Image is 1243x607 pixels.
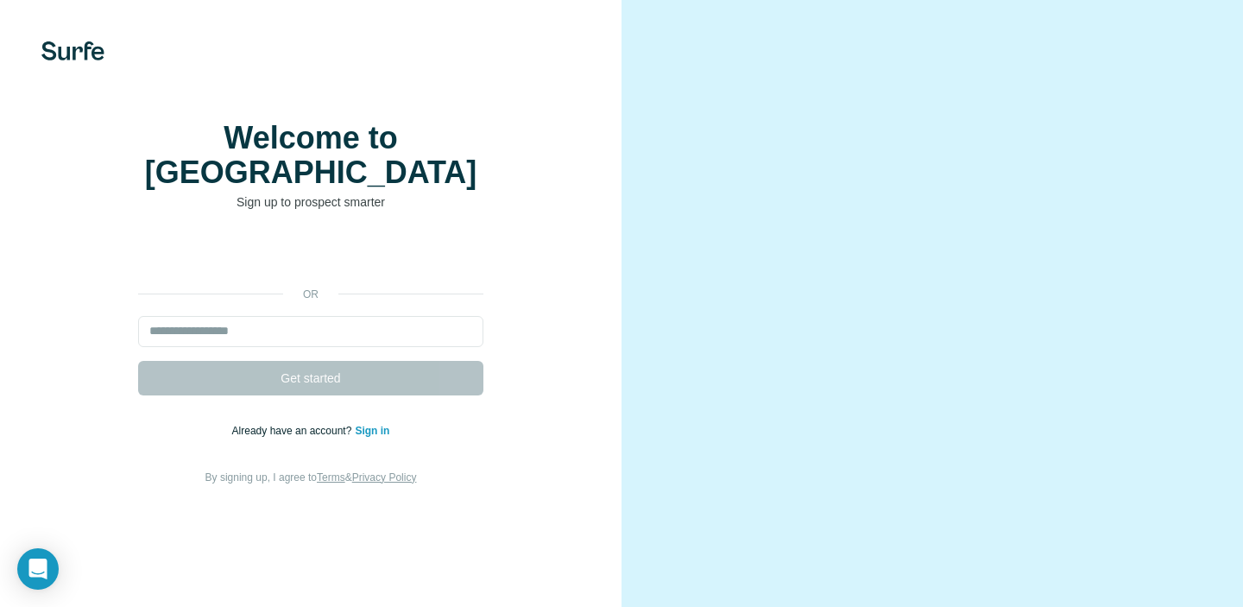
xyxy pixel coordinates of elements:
[129,237,492,275] iframe: Bouton "Se connecter avec Google"
[205,471,417,484] span: By signing up, I agree to &
[355,425,389,437] a: Sign in
[232,425,356,437] span: Already have an account?
[41,41,104,60] img: Surfe's logo
[138,121,483,190] h1: Welcome to [GEOGRAPHIC_DATA]
[138,193,483,211] p: Sign up to prospect smarter
[283,287,338,302] p: or
[17,548,59,590] div: Open Intercom Messenger
[317,471,345,484] a: Terms
[352,471,417,484] a: Privacy Policy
